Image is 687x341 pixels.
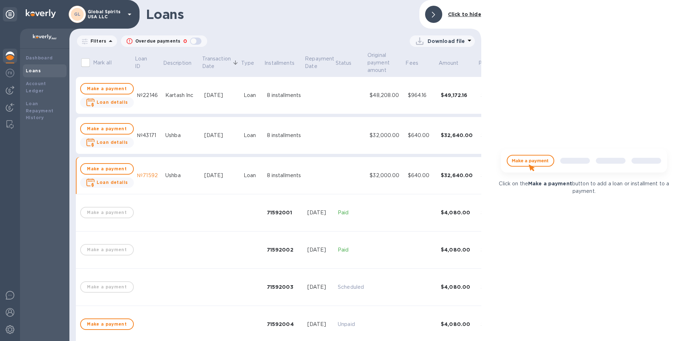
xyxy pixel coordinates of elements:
[97,140,128,145] b: Loan details
[183,38,187,45] p: 0
[408,132,435,139] div: $640.00
[87,320,127,328] span: Make a payment
[338,209,364,216] p: Paid
[165,92,199,99] div: Kartash Inc
[495,180,673,195] p: Click on the button to add a loan or installment to a payment.
[267,246,302,253] div: 71592002
[408,172,435,179] div: $640.00
[441,172,475,179] div: $32,640.00
[88,38,106,44] p: Filters
[267,132,302,139] div: 8 installments
[97,180,128,185] b: Loan details
[6,69,14,77] img: Foreign exchange
[26,101,54,121] b: Loan Repayment History
[441,283,475,291] div: $4,080.00
[370,172,402,179] div: $32,000.00
[367,52,395,74] p: Original payment amount
[478,59,489,67] p: Paid
[338,321,364,328] p: Unpaid
[87,84,127,93] span: Make a payment
[405,59,428,67] span: Fees
[80,83,134,94] button: Make a payment
[367,52,404,74] span: Original payment amount
[439,59,459,67] p: Amount
[137,172,160,179] div: №71592
[241,59,254,67] p: Type
[370,132,402,139] div: $32,000.00
[370,92,402,99] div: $48,208.00
[93,59,112,67] p: Mark all
[336,59,352,67] p: Status
[204,172,238,179] div: [DATE]
[165,172,199,179] div: Ushba
[202,55,231,70] p: Transaction Date
[244,92,261,99] div: Loan
[80,163,134,175] button: Make a payment
[135,55,152,70] p: Loan ID
[448,11,481,17] b: Click to hide
[80,177,134,188] button: Loan details
[146,7,414,22] h1: Loans
[163,59,191,67] p: Description
[165,132,199,139] div: Ushba
[204,132,238,139] div: [DATE]
[74,11,81,17] b: GL
[528,181,572,186] b: Make a payment
[267,172,302,179] div: 8 installments
[441,246,475,253] div: $4,080.00
[264,59,294,67] p: Installments
[88,9,123,19] p: Global Spirits USA LLC
[338,283,364,291] p: Scheduled
[441,321,475,328] div: $4,080.00
[244,172,261,179] div: Loan
[87,125,127,133] span: Make a payment
[441,209,475,216] div: $4,080.00
[26,9,56,18] img: Logo
[307,283,332,291] div: [DATE]
[264,59,304,67] span: Installments
[408,92,435,99] div: $964.16
[202,55,240,70] span: Transaction Date
[441,92,475,99] div: $49,172.16
[307,246,332,254] div: [DATE]
[441,132,475,139] div: $32,640.00
[405,59,418,67] p: Fees
[267,283,302,291] div: 71592003
[244,132,261,139] div: Loan
[80,137,134,148] button: Loan details
[135,55,162,70] span: Loan ID
[26,55,53,60] b: Dashboard
[307,321,332,328] div: [DATE]
[267,209,302,216] div: 71592001
[97,99,128,105] b: Loan details
[267,92,302,99] div: 8 installments
[135,38,180,44] p: Overdue payments
[80,97,134,108] button: Loan details
[439,59,468,67] span: Amount
[241,59,263,67] span: Type
[478,59,499,67] span: Paid
[26,81,46,93] b: Account Ledger
[137,92,160,99] div: №22146
[305,55,334,70] p: Repayment Date
[80,123,134,135] button: Make a payment
[307,209,332,216] div: [DATE]
[87,165,127,173] span: Make a payment
[80,318,134,330] button: Make a payment
[267,321,302,328] div: 71592004
[121,35,207,47] button: Overdue payments0
[338,246,364,254] p: Paid
[3,7,17,21] div: Unpin categories
[26,68,41,73] b: Loans
[204,92,238,99] div: [DATE]
[163,59,201,67] span: Description
[428,38,465,45] p: Download file
[137,132,160,139] div: №43171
